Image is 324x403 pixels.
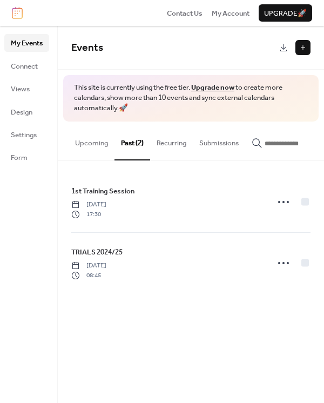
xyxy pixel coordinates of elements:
[71,38,103,58] span: Events
[71,210,106,219] span: 17:30
[74,83,308,113] span: This site is currently using the free tier. to create more calendars, show more than 10 events an...
[71,200,106,210] span: [DATE]
[212,8,249,19] span: My Account
[4,34,49,51] a: My Events
[4,80,49,97] a: Views
[167,8,202,19] span: Contact Us
[71,186,134,197] span: 1st Training Session
[11,84,30,95] span: Views
[193,122,245,159] button: Submissions
[71,271,106,280] span: 08:45
[4,126,49,143] a: Settings
[71,185,134,197] a: 1st Training Session
[71,246,123,258] a: TRIALS 2024/25
[4,57,49,75] a: Connect
[264,8,307,19] span: Upgrade 🚀
[167,8,202,18] a: Contact Us
[69,122,114,159] button: Upcoming
[11,130,37,140] span: Settings
[11,61,38,72] span: Connect
[4,103,49,120] a: Design
[11,107,32,118] span: Design
[4,149,49,166] a: Form
[150,122,193,159] button: Recurring
[114,122,150,160] button: Past (2)
[259,4,312,22] button: Upgrade🚀
[11,152,28,163] span: Form
[11,38,43,49] span: My Events
[191,80,234,95] a: Upgrade now
[212,8,249,18] a: My Account
[71,247,123,258] span: TRIALS 2024/25
[71,261,106,271] span: [DATE]
[12,7,23,19] img: logo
